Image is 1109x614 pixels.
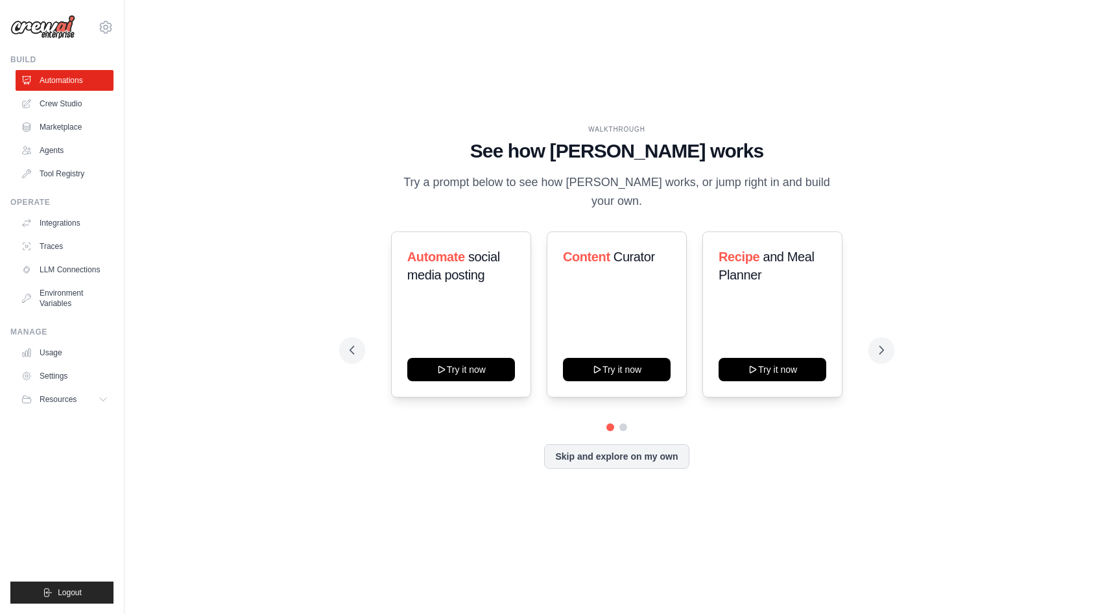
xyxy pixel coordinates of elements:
a: Environment Variables [16,283,113,314]
a: Traces [16,236,113,257]
button: Resources [16,389,113,410]
button: Try it now [719,358,826,381]
button: Try it now [407,358,515,381]
span: Automate [407,250,465,264]
span: and Meal Planner [719,250,814,282]
a: Usage [16,342,113,363]
p: Try a prompt below to see how [PERSON_NAME] works, or jump right in and build your own. [399,173,835,211]
a: Agents [16,140,113,161]
a: LLM Connections [16,259,113,280]
span: Recipe [719,250,759,264]
div: Build [10,54,113,65]
button: Logout [10,582,113,604]
div: Manage [10,327,113,337]
a: Crew Studio [16,93,113,114]
h1: See how [PERSON_NAME] works [350,139,884,163]
span: Curator [614,250,655,264]
span: Content [563,250,610,264]
button: Try it now [563,358,671,381]
a: Integrations [16,213,113,233]
button: Skip and explore on my own [544,444,689,469]
img: Logo [10,15,75,40]
a: Settings [16,366,113,386]
span: Resources [40,394,77,405]
a: Marketplace [16,117,113,137]
a: Tool Registry [16,163,113,184]
span: Logout [58,587,82,598]
a: Automations [16,70,113,91]
div: Operate [10,197,113,207]
div: WALKTHROUGH [350,124,884,134]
